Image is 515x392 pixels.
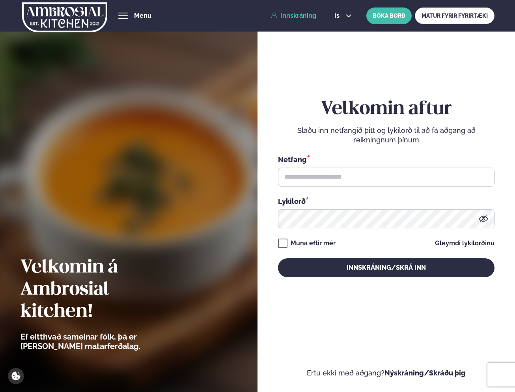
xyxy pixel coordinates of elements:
[278,154,494,164] div: Netfang
[271,12,316,19] a: Innskráning
[435,240,494,246] a: Gleymdi lykilorðinu
[278,98,494,120] h2: Velkomin aftur
[328,13,358,19] button: is
[334,13,342,19] span: is
[384,369,466,377] a: Nýskráning/Skráðu þig
[278,368,494,378] p: Ertu ekki með aðgang?
[278,126,494,145] p: Sláðu inn netfangið þitt og lykilorð til að fá aðgang að reikningnum þínum
[278,258,494,277] button: Innskráning/Skrá inn
[415,7,494,24] a: MATUR FYRIR FYRIRTÆKI
[118,11,128,21] button: hamburger
[22,1,107,34] img: logo
[8,368,24,384] a: Cookie settings
[278,196,494,206] div: Lykilorð
[21,332,184,351] p: Ef eitthvað sameinar fólk, þá er [PERSON_NAME] matarferðalag.
[21,257,184,323] h2: Velkomin á Ambrosial kitchen!
[366,7,412,24] button: BÓKA BORÐ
